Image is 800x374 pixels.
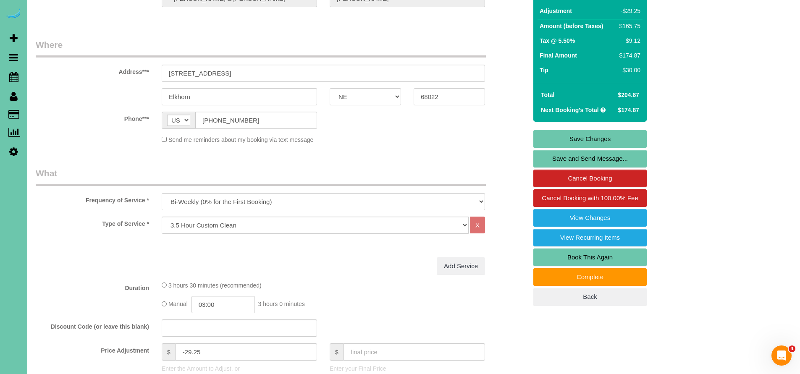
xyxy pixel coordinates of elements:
[330,364,485,373] p: Enter your Final Price
[168,301,188,308] span: Manual
[533,130,647,148] a: Save Changes
[789,345,795,352] span: 4
[533,150,647,167] a: Save and Send Message...
[162,364,317,373] p: Enter the Amount to Adjust, or
[533,229,647,246] a: View Recurring Items
[618,92,639,98] span: $204.87
[541,92,554,98] strong: Total
[618,107,639,113] span: $174.87
[533,288,647,306] a: Back
[168,282,262,289] span: 3 hours 30 minutes (recommended)
[541,107,599,113] strong: Next Booking's Total
[36,39,486,58] legend: Where
[542,194,638,201] span: Cancel Booking with 100.00% Fee
[616,7,640,15] div: -$29.25
[616,22,640,30] div: $165.75
[616,66,640,74] div: $30.00
[771,345,792,366] iframe: Intercom live chat
[540,7,572,15] label: Adjustment
[344,343,485,361] input: final price
[437,257,485,275] a: Add Service
[29,343,155,355] label: Price Adjustment
[533,209,647,227] a: View Changes
[258,301,305,308] span: 3 hours 0 minutes
[5,8,22,20] img: Automaid Logo
[29,281,155,292] label: Duration
[29,319,155,331] label: Discount Code (or leave this blank)
[533,189,647,207] a: Cancel Booking with 100.00% Fee
[540,66,548,74] label: Tip
[533,170,647,187] a: Cancel Booking
[533,268,647,286] a: Complete
[330,343,344,361] span: $
[616,51,640,60] div: $174.87
[29,217,155,228] label: Type of Service *
[616,37,640,45] div: $9.12
[540,22,603,30] label: Amount (before Taxes)
[540,51,577,60] label: Final Amount
[168,136,314,143] span: Send me reminders about my booking via text message
[540,37,575,45] label: Tax @ 5.50%
[36,167,486,186] legend: What
[162,343,176,361] span: $
[533,248,647,266] a: Book This Again
[29,193,155,204] label: Frequency of Service *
